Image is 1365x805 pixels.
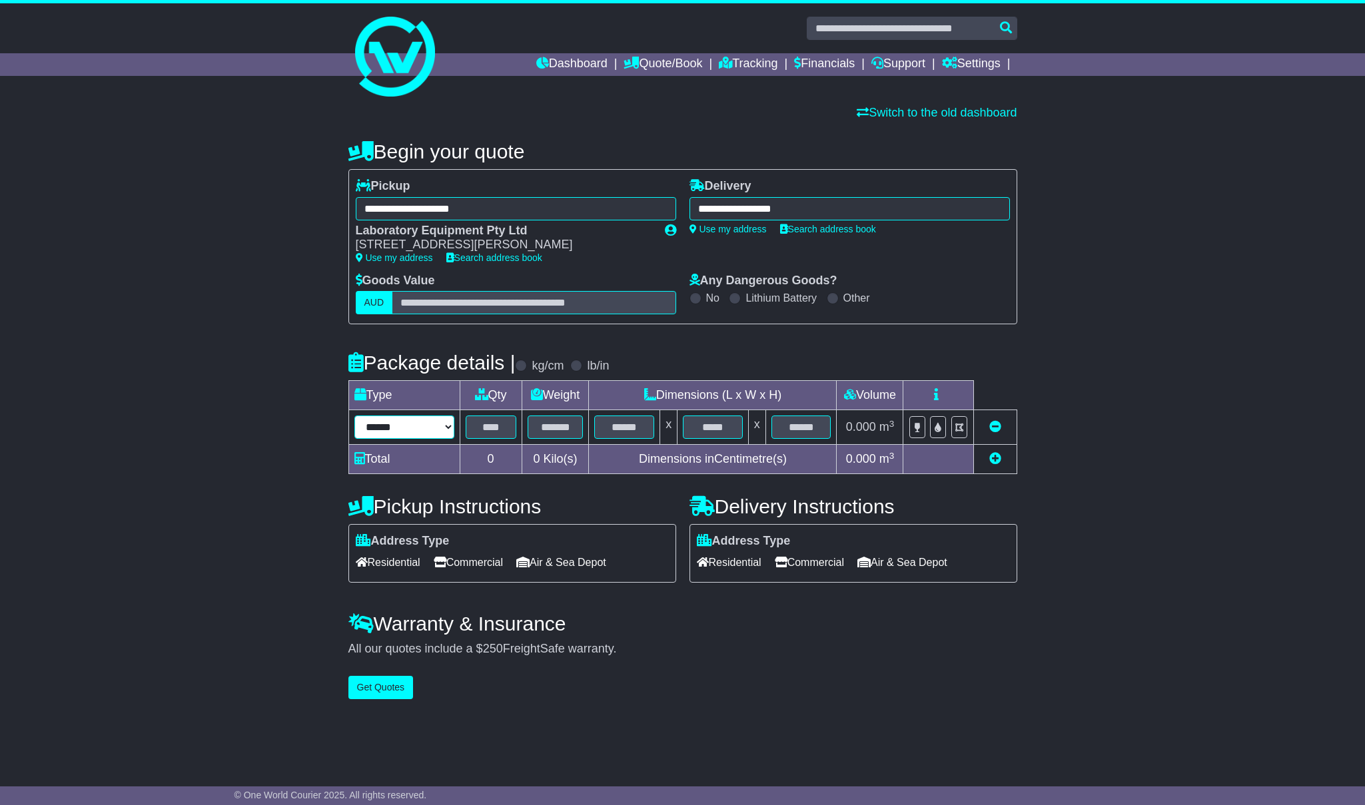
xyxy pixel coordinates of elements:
[697,552,761,573] span: Residential
[536,53,608,76] a: Dashboard
[356,291,393,314] label: AUD
[356,552,420,573] span: Residential
[348,495,676,517] h4: Pickup Instructions
[846,452,876,465] span: 0.000
[356,274,435,288] label: Goods Value
[348,676,414,699] button: Get Quotes
[775,552,844,573] span: Commercial
[794,53,855,76] a: Financials
[846,420,876,433] span: 0.000
[857,552,947,573] span: Air & Sea Depot
[879,452,895,465] span: m
[522,381,589,410] td: Weight
[889,451,895,461] sup: 3
[522,445,589,474] td: Kilo(s)
[989,420,1001,433] a: Remove this item
[719,53,777,76] a: Tracking
[460,381,522,410] td: Qty
[624,53,702,76] a: Quote/Book
[837,381,903,410] td: Volume
[532,359,564,374] label: kg/cm
[348,613,1017,635] h4: Warranty & Insurance
[889,419,895,429] sup: 3
[871,53,925,76] a: Support
[706,292,719,304] label: No
[589,445,837,474] td: Dimensions in Centimetre(s)
[234,790,427,800] span: © One World Courier 2025. All rights reserved.
[460,445,522,474] td: 0
[879,420,895,433] span: m
[348,445,460,474] td: Total
[697,534,791,549] label: Address Type
[660,410,678,445] td: x
[857,106,1017,119] a: Switch to the old dashboard
[843,292,870,304] label: Other
[348,140,1017,162] h4: Begin your quote
[356,252,433,263] a: Use my address
[689,274,837,288] label: Any Dangerous Goods?
[689,495,1017,517] h4: Delivery Instructions
[942,53,1001,76] a: Settings
[446,252,542,263] a: Search address book
[348,381,460,410] td: Type
[989,452,1001,465] a: Add new item
[356,534,450,549] label: Address Type
[689,179,751,194] label: Delivery
[348,642,1017,657] div: All our quotes include a $ FreightSafe warranty.
[483,642,503,655] span: 250
[589,381,837,410] td: Dimensions (L x W x H)
[745,292,817,304] label: Lithium Battery
[748,410,765,445] td: x
[780,224,876,234] a: Search address book
[516,552,606,573] span: Air & Sea Depot
[356,238,652,252] div: [STREET_ADDRESS][PERSON_NAME]
[587,359,609,374] label: lb/in
[689,224,767,234] a: Use my address
[434,552,503,573] span: Commercial
[356,224,652,238] div: Laboratory Equipment Pty Ltd
[348,352,516,374] h4: Package details |
[356,179,410,194] label: Pickup
[533,452,540,465] span: 0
